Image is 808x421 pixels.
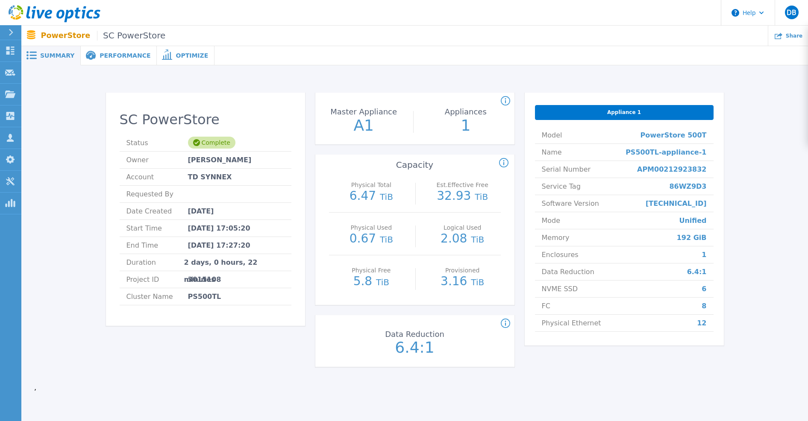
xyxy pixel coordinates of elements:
span: 6 [702,281,706,297]
span: End Time [126,237,188,254]
span: Optimize [176,53,208,58]
span: TD SYNNEX [188,169,232,185]
span: Status [126,134,188,151]
span: TiB [475,192,488,202]
p: 2.08 [424,233,501,246]
p: Appliances [420,108,511,116]
span: Name [542,144,562,161]
p: Data Reduction [369,330,460,338]
span: 192 GiB [677,229,707,246]
span: Service Tag [542,178,581,195]
span: SC PowerStore [97,31,165,41]
span: [TECHNICAL_ID] [646,195,707,212]
span: Model [542,127,562,143]
p: Master Appliance [318,108,409,116]
span: FC [542,298,550,314]
span: Unified [679,212,706,229]
span: [PERSON_NAME] [188,152,252,168]
div: Complete [188,137,235,149]
p: 6.47 [333,190,410,203]
p: Est.Effective Free [426,182,499,188]
p: Logical Used [426,225,499,231]
span: TiB [471,234,484,245]
h2: SC PowerStore [120,112,291,128]
p: 32.93 [424,190,501,203]
span: Date Created [126,203,188,219]
span: Owner [126,152,188,168]
span: 6.4:1 [687,263,707,280]
p: PowerStore [41,31,166,41]
span: Project ID [126,271,188,288]
span: 1 [702,246,706,263]
span: TiB [380,192,393,202]
span: Performance [100,53,150,58]
p: 5.8 [333,275,410,288]
span: DB [787,9,796,16]
span: TiB [380,234,393,245]
span: Duration [126,254,184,271]
span: Physical Ethernet [542,315,601,331]
span: 86WZ9D3 [669,178,706,195]
p: A1 [316,118,411,133]
p: Physical Total [335,182,407,188]
span: Share [786,33,802,38]
span: PS500TL-appliance-1 [626,144,706,161]
p: 3.16 [424,275,501,288]
span: Enclosures [542,246,579,263]
span: Software Version [542,195,599,212]
span: Summary [40,53,74,58]
span: PS500TL [188,288,221,305]
span: TiB [471,277,484,287]
span: Mode [542,212,561,229]
span: Serial Number [542,161,591,178]
span: 2 days, 0 hours, 22 minutes [184,254,285,271]
span: [DATE] 17:05:20 [188,220,250,237]
span: Memory [542,229,570,246]
span: 3015108 [188,271,221,288]
span: APM00212923832 [637,161,707,178]
p: Physical Used [335,225,407,231]
span: PowerStore 500T [640,127,706,143]
span: [DATE] [188,203,214,219]
span: Appliance 1 [607,109,641,116]
p: 1 [418,118,514,133]
span: Data Reduction [542,263,594,280]
span: [DATE] 17:27:20 [188,237,250,254]
div: , [21,65,808,404]
span: Account [126,169,188,185]
span: NVME SSD [542,281,578,297]
span: Requested By [126,186,188,202]
p: 0.67 [333,233,410,246]
span: 12 [697,315,706,331]
p: 6.4:1 [367,340,463,355]
span: TiB [376,277,389,287]
p: Provisioned [426,267,499,273]
span: 8 [702,298,706,314]
span: Cluster Name [126,288,188,305]
p: Physical Free [335,267,407,273]
span: Start Time [126,220,188,237]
